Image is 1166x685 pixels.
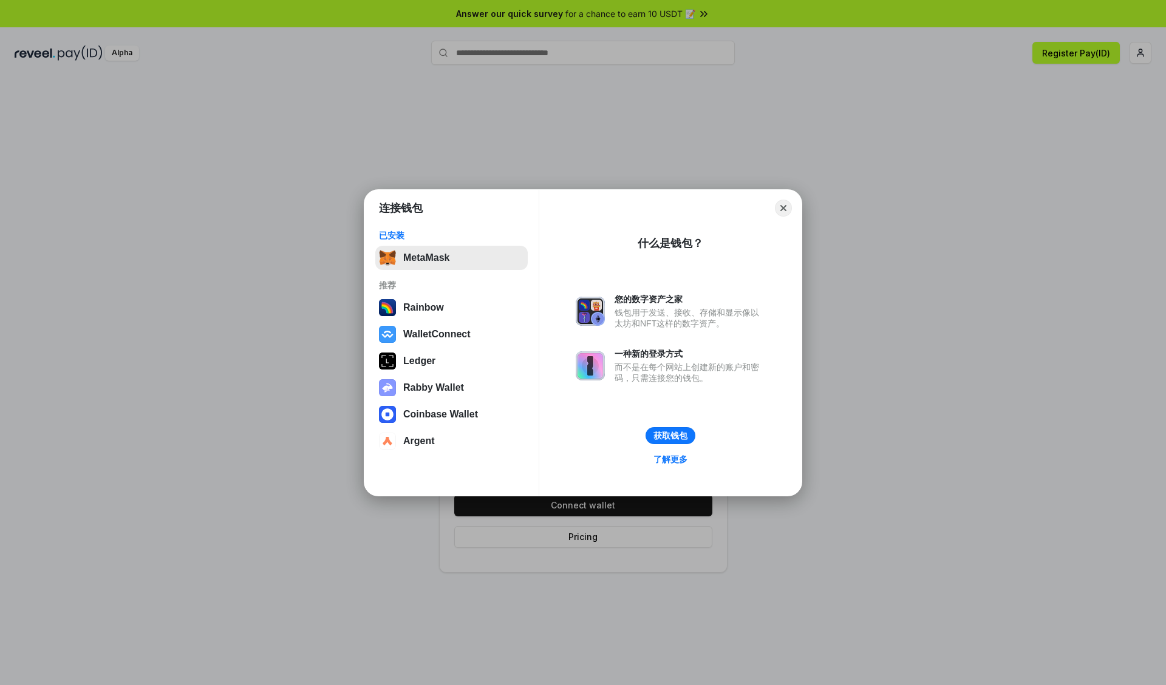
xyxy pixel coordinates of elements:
[379,230,524,241] div: 已安装
[615,294,765,305] div: 您的数字资产之家
[379,249,396,266] img: svg+xml,%3Csvg%20fill%3D%22none%22%20height%3D%2233%22%20viewBox%3D%220%200%2035%2033%22%20width%...
[615,348,765,359] div: 一种新的登录方式
[576,351,605,380] img: svg+xml,%3Csvg%20xmlns%3D%22http%3A%2F%2Fwww.w3.org%2F2000%2Fsvg%22%20fill%3D%22none%22%20viewBox...
[653,430,687,441] div: 获取钱包
[375,295,528,320] button: Rainbow
[638,236,703,251] div: 什么是钱包？
[375,246,528,270] button: MetaMask
[615,307,765,329] div: 钱包用于发送、接收、存储和显示像以太坊和NFT这样的数字资产。
[646,427,695,444] button: 获取钱包
[379,353,396,369] img: svg+xml,%3Csvg%20xmlns%3D%22http%3A%2F%2Fwww.w3.org%2F2000%2Fsvg%22%20width%3D%2228%22%20height%3...
[403,436,435,447] div: Argent
[375,402,528,427] button: Coinbase Wallet
[403,329,471,340] div: WalletConnect
[379,379,396,396] img: svg+xml,%3Csvg%20xmlns%3D%22http%3A%2F%2Fwww.w3.org%2F2000%2Fsvg%22%20fill%3D%22none%22%20viewBox...
[379,433,396,450] img: svg+xml,%3Csvg%20width%3D%2228%22%20height%3D%2228%22%20viewBox%3D%220%200%2028%2028%22%20fill%3D...
[375,349,528,373] button: Ledger
[576,297,605,326] img: svg+xml,%3Csvg%20xmlns%3D%22http%3A%2F%2Fwww.w3.org%2F2000%2Fsvg%22%20fill%3D%22none%22%20viewBox...
[375,376,528,400] button: Rabby Wallet
[379,326,396,343] img: svg+xml,%3Csvg%20width%3D%2228%22%20height%3D%2228%22%20viewBox%3D%220%200%2028%2028%22%20fill%3D...
[379,299,396,316] img: svg+xml,%3Csvg%20width%3D%22120%22%20height%3D%22120%22%20viewBox%3D%220%200%20120%20120%22%20fil...
[615,362,765,383] div: 而不是在每个网站上创建新的账户和密码，只需连接您的钱包。
[379,201,423,215] h1: 连接钱包
[375,322,528,346] button: WalletConnect
[653,454,687,465] div: 了解更多
[403,382,464,393] div: Rabby Wallet
[403,302,444,313] div: Rainbow
[775,200,792,217] button: Close
[379,280,524,291] div: 推荐
[403,356,435,366] div: Ledger
[646,451,695,467] a: 了解更多
[375,429,528,453] button: Argent
[403,252,449,263] div: MetaMask
[379,406,396,423] img: svg+xml,%3Csvg%20width%3D%2228%22%20height%3D%2228%22%20viewBox%3D%220%200%2028%2028%22%20fill%3D...
[403,409,478,420] div: Coinbase Wallet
